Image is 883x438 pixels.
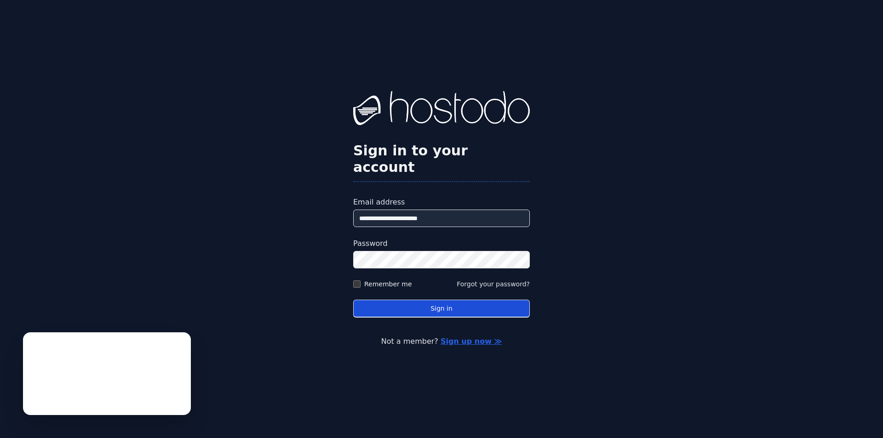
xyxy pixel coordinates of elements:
button: Forgot your password? [457,279,530,289]
label: Remember me [364,279,412,289]
label: Password [353,238,530,249]
h2: Sign in to your account [353,142,530,176]
a: Sign up now ≫ [441,337,502,346]
img: Hostodo [353,91,530,128]
button: Sign in [353,300,530,318]
label: Email address [353,197,530,208]
p: Not a member? [44,336,839,347]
